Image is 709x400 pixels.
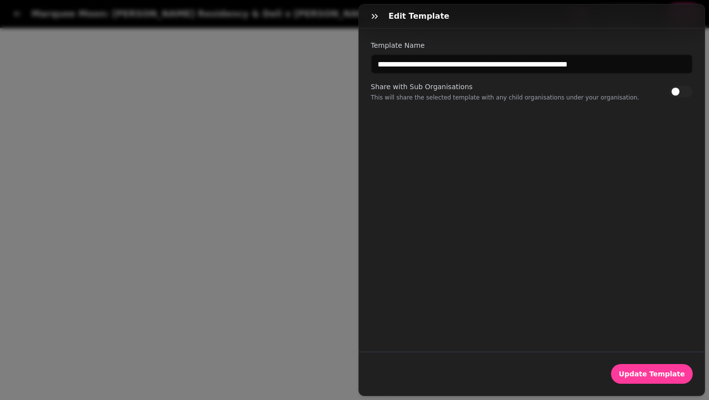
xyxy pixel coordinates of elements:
[388,10,453,22] h3: Edit Template
[371,82,669,92] label: Share with Sub Organisations
[371,94,669,101] p: This will share the selected template with any child organisations under your organisation.
[371,40,693,50] label: Template Name
[619,370,685,377] span: Update Template
[611,364,693,384] button: Update Template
